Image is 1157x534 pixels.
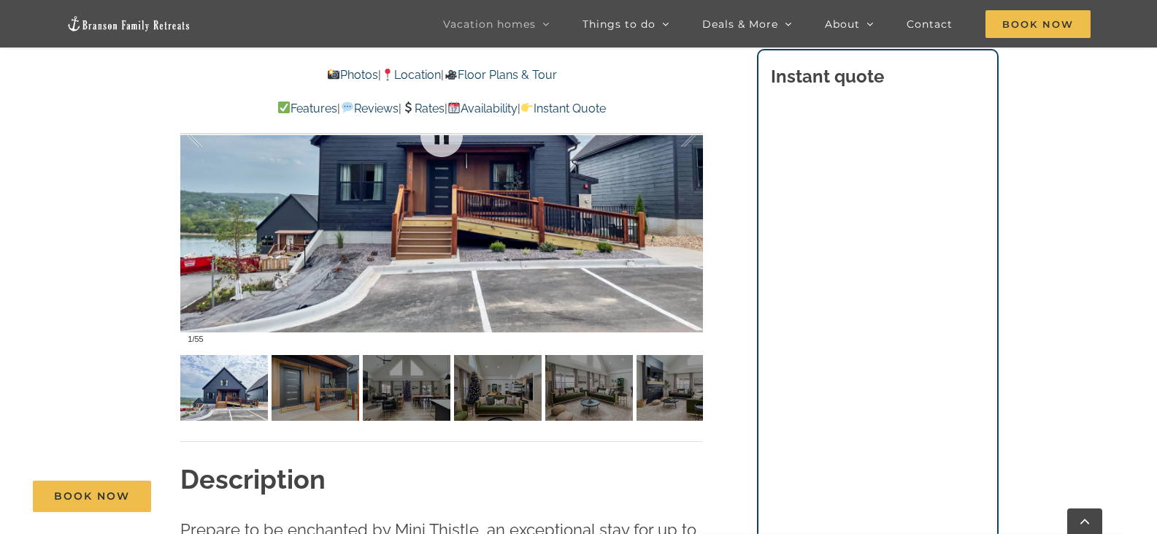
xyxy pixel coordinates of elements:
span: Contact [907,19,953,29]
a: Instant Quote [520,102,606,115]
span: Deals & More [702,19,778,29]
a: Floor Plans & Tour [444,68,556,82]
strong: Description [180,464,326,495]
img: Thistle-Cottage-vacation-home-private-pool-Table-Rock-Lake-1117-scaled.jpg-nggid041402-ngg0dyn-12... [545,355,633,421]
span: Things to do [583,19,656,29]
p: | | [180,66,703,85]
span: About [825,19,860,29]
a: Book Now [33,481,151,512]
img: 💲 [402,102,414,113]
a: Features [277,102,337,115]
a: Availability [447,102,518,115]
img: Thistle-Cottage-vacation-home-private-pool-Table-Rock-Lake-1118-scaled.jpg-nggid041403-ngg0dyn-12... [637,355,724,421]
span: Vacation homes [443,19,536,29]
span: Book Now [54,490,130,503]
strong: Instant quote [771,66,884,87]
img: Branson Family Retreats Logo [66,15,191,32]
a: Location [381,68,441,82]
a: Rates [401,102,445,115]
img: Thistle-Cottage-vacation-home-private-pool-Table-Rock-Lake-1177-scaled.jpg-nggid041377-ngg0dyn-12... [180,355,268,421]
img: Thistle-Cottage-at-Table-Rock-Lake-Branson-Missouri-1403-scaled.jpg-nggid041691-ngg0dyn-120x90-00... [363,355,450,421]
img: 💬 [342,102,353,113]
img: 👉 [521,102,533,113]
img: 📆 [448,102,460,113]
img: 📸 [328,69,339,80]
img: Thistle-Cottage-at-Table-Rock-Lake-Branson-Missouri-1425-scaled.jpg-nggid041694-ngg0dyn-120x90-00... [454,355,542,421]
a: Reviews [340,102,398,115]
p: | | | | [180,99,703,118]
img: ✅ [278,102,290,113]
a: Photos [327,68,378,82]
span: Book Now [985,10,1091,38]
img: Thistle-Cottage-vacation-home-private-pool-Table-Rock-Lake-1178-scaled.jpg-nggid041376-ngg0dyn-12... [272,355,359,421]
img: 📍 [382,69,393,80]
img: 🎥 [445,69,457,80]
